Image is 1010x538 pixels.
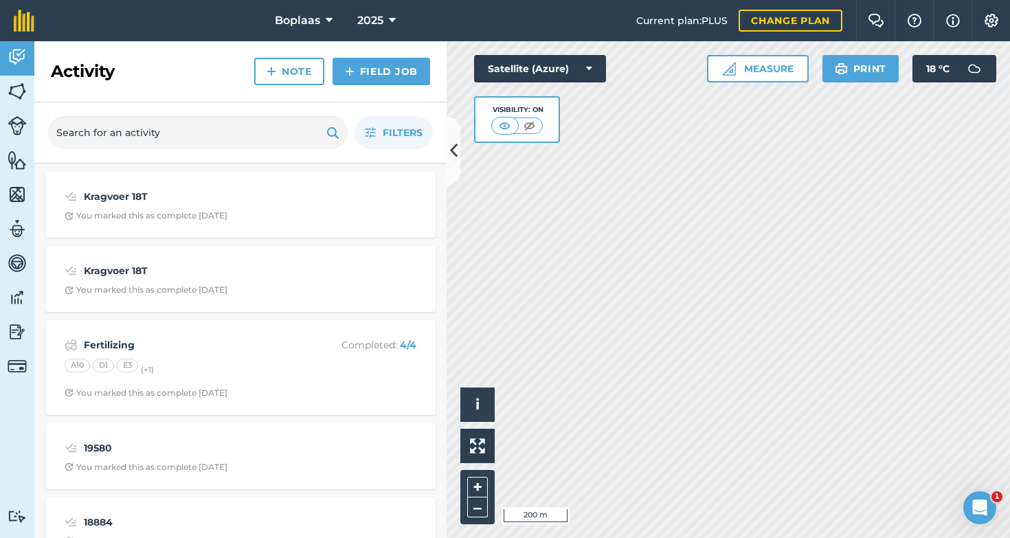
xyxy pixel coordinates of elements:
button: Measure [707,55,809,82]
a: Field Job [333,58,430,85]
p: Completed : [307,337,416,352]
span: 18 ° C [926,55,950,82]
a: Kragvoer 18TClock with arrow pointing clockwiseYou marked this as complete [DATE] [54,180,427,229]
button: 18 °C [912,55,996,82]
div: E3 [117,359,138,372]
img: svg+xml;base64,PHN2ZyB4bWxucz0iaHR0cDovL3d3dy53My5vcmcvMjAwMC9zdmciIHdpZHRoPSI1NiIgaGVpZ2h0PSI2MC... [8,81,27,102]
img: svg+xml;base64,PD94bWwgdmVyc2lvbj0iMS4wIiBlbmNvZGluZz0idXRmLTgiPz4KPCEtLSBHZW5lcmF0b3I6IEFkb2JlIE... [65,262,78,279]
a: FertilizingCompleted: 4/4A10D1E3(+1)Clock with arrow pointing clockwiseYou marked this as complet... [54,328,427,407]
div: You marked this as complete [DATE] [65,388,227,399]
span: 1 [991,491,1002,502]
a: 19580Clock with arrow pointing clockwiseYou marked this as complete [DATE] [54,431,427,481]
img: Clock with arrow pointing clockwise [65,462,74,471]
span: Current plan : PLUS [636,13,728,28]
img: svg+xml;base64,PD94bWwgdmVyc2lvbj0iMS4wIiBlbmNvZGluZz0idXRmLTgiPz4KPCEtLSBHZW5lcmF0b3I6IEFkb2JlIE... [8,253,27,273]
img: svg+xml;base64,PD94bWwgdmVyc2lvbj0iMS4wIiBlbmNvZGluZz0idXRmLTgiPz4KPCEtLSBHZW5lcmF0b3I6IEFkb2JlIE... [65,440,78,456]
button: i [460,388,495,422]
img: svg+xml;base64,PD94bWwgdmVyc2lvbj0iMS4wIiBlbmNvZGluZz0idXRmLTgiPz4KPCEtLSBHZW5lcmF0b3I6IEFkb2JlIE... [65,337,78,353]
iframe: Intercom live chat [963,491,996,524]
img: svg+xml;base64,PHN2ZyB4bWxucz0iaHR0cDovL3d3dy53My5vcmcvMjAwMC9zdmciIHdpZHRoPSI1NiIgaGVpZ2h0PSI2MC... [8,150,27,170]
span: Boplaas [275,12,320,29]
strong: Fertilizing [84,337,302,352]
img: svg+xml;base64,PD94bWwgdmVyc2lvbj0iMS4wIiBlbmNvZGluZz0idXRmLTgiPz4KPCEtLSBHZW5lcmF0b3I6IEFkb2JlIE... [8,116,27,135]
img: Two speech bubbles overlapping with the left bubble in the forefront [868,14,884,27]
a: Note [254,58,324,85]
div: D1 [93,359,114,372]
button: – [467,497,488,517]
div: A10 [65,359,90,372]
button: Filters [355,116,433,149]
img: Clock with arrow pointing clockwise [65,212,74,221]
img: svg+xml;base64,PHN2ZyB4bWxucz0iaHR0cDovL3d3dy53My5vcmcvMjAwMC9zdmciIHdpZHRoPSIxNyIgaGVpZ2h0PSIxNy... [946,12,960,29]
div: Visibility: On [491,104,543,115]
strong: 4 / 4 [400,339,416,351]
img: svg+xml;base64,PD94bWwgdmVyc2lvbj0iMS4wIiBlbmNvZGluZz0idXRmLTgiPz4KPCEtLSBHZW5lcmF0b3I6IEFkb2JlIE... [961,55,988,82]
a: Change plan [739,10,842,32]
img: svg+xml;base64,PD94bWwgdmVyc2lvbj0iMS4wIiBlbmNvZGluZz0idXRmLTgiPz4KPCEtLSBHZW5lcmF0b3I6IEFkb2JlIE... [8,47,27,67]
img: Four arrows, one pointing top left, one top right, one bottom right and the last bottom left [470,438,485,453]
img: svg+xml;base64,PD94bWwgdmVyc2lvbj0iMS4wIiBlbmNvZGluZz0idXRmLTgiPz4KPCEtLSBHZW5lcmF0b3I6IEFkb2JlIE... [65,514,78,530]
img: fieldmargin Logo [14,10,34,32]
img: Clock with arrow pointing clockwise [65,388,74,397]
span: i [475,396,480,413]
input: Search for an activity [48,116,348,149]
div: You marked this as complete [DATE] [65,284,227,295]
img: A cog icon [983,14,1000,27]
img: svg+xml;base64,PHN2ZyB4bWxucz0iaHR0cDovL3d3dy53My5vcmcvMjAwMC9zdmciIHdpZHRoPSI1MCIgaGVpZ2h0PSI0MC... [496,119,513,133]
div: You marked this as complete [DATE] [65,462,227,473]
img: A question mark icon [906,14,923,27]
img: svg+xml;base64,PHN2ZyB4bWxucz0iaHR0cDovL3d3dy53My5vcmcvMjAwMC9zdmciIHdpZHRoPSIxOSIgaGVpZ2h0PSIyNC... [326,124,339,141]
div: You marked this as complete [DATE] [65,210,227,221]
span: Filters [383,125,423,140]
img: svg+xml;base64,PHN2ZyB4bWxucz0iaHR0cDovL3d3dy53My5vcmcvMjAwMC9zdmciIHdpZHRoPSIxOSIgaGVpZ2h0PSIyNC... [835,60,848,77]
button: Print [822,55,899,82]
img: Ruler icon [722,62,736,76]
img: svg+xml;base64,PD94bWwgdmVyc2lvbj0iMS4wIiBlbmNvZGluZz0idXRmLTgiPz4KPCEtLSBHZW5lcmF0b3I6IEFkb2JlIE... [8,287,27,308]
img: Clock with arrow pointing clockwise [65,286,74,295]
img: svg+xml;base64,PD94bWwgdmVyc2lvbj0iMS4wIiBlbmNvZGluZz0idXRmLTgiPz4KPCEtLSBHZW5lcmF0b3I6IEFkb2JlIE... [65,188,78,205]
img: svg+xml;base64,PHN2ZyB4bWxucz0iaHR0cDovL3d3dy53My5vcmcvMjAwMC9zdmciIHdpZHRoPSIxNCIgaGVpZ2h0PSIyNC... [345,63,355,80]
img: svg+xml;base64,PHN2ZyB4bWxucz0iaHR0cDovL3d3dy53My5vcmcvMjAwMC9zdmciIHdpZHRoPSI1NiIgaGVpZ2h0PSI2MC... [8,184,27,205]
img: svg+xml;base64,PD94bWwgdmVyc2lvbj0iMS4wIiBlbmNvZGluZz0idXRmLTgiPz4KPCEtLSBHZW5lcmF0b3I6IEFkb2JlIE... [8,510,27,523]
strong: 18884 [84,515,302,530]
img: svg+xml;base64,PD94bWwgdmVyc2lvbj0iMS4wIiBlbmNvZGluZz0idXRmLTgiPz4KPCEtLSBHZW5lcmF0b3I6IEFkb2JlIE... [8,322,27,342]
strong: Kragvoer 18T [84,263,302,278]
span: 2025 [357,12,383,29]
button: + [467,477,488,497]
small: (+ 1 ) [141,365,154,374]
strong: 19580 [84,440,302,456]
button: Satellite (Azure) [474,55,606,82]
a: Kragvoer 18TClock with arrow pointing clockwiseYou marked this as complete [DATE] [54,254,427,304]
h2: Activity [51,60,115,82]
img: svg+xml;base64,PD94bWwgdmVyc2lvbj0iMS4wIiBlbmNvZGluZz0idXRmLTgiPz4KPCEtLSBHZW5lcmF0b3I6IEFkb2JlIE... [8,218,27,239]
img: svg+xml;base64,PD94bWwgdmVyc2lvbj0iMS4wIiBlbmNvZGluZz0idXRmLTgiPz4KPCEtLSBHZW5lcmF0b3I6IEFkb2JlIE... [8,357,27,376]
strong: Kragvoer 18T [84,189,302,204]
img: svg+xml;base64,PHN2ZyB4bWxucz0iaHR0cDovL3d3dy53My5vcmcvMjAwMC9zdmciIHdpZHRoPSIxNCIgaGVpZ2h0PSIyNC... [267,63,276,80]
img: svg+xml;base64,PHN2ZyB4bWxucz0iaHR0cDovL3d3dy53My5vcmcvMjAwMC9zdmciIHdpZHRoPSI1MCIgaGVpZ2h0PSI0MC... [521,119,538,133]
